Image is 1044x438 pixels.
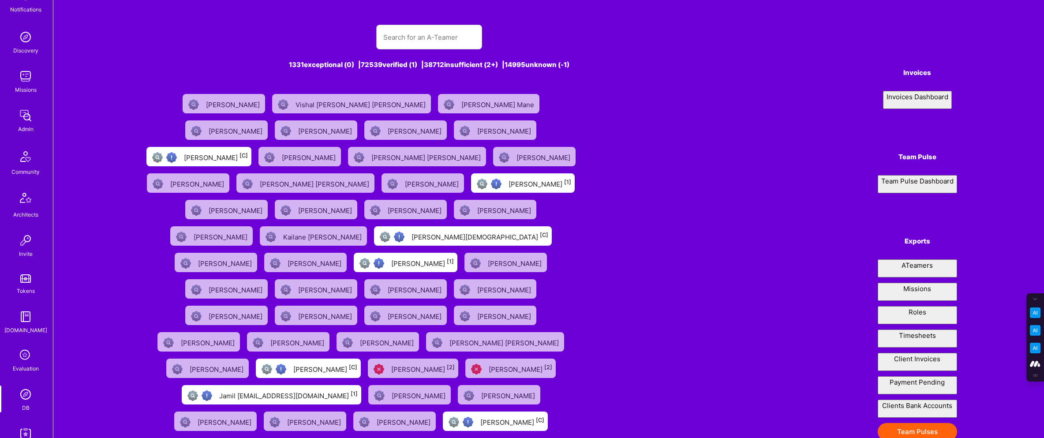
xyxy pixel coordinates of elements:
[4,326,47,335] div: [DOMAIN_NAME]
[194,230,249,242] div: [PERSON_NAME]
[349,364,357,371] sup: [C]
[166,152,177,163] img: High Potential User
[370,126,381,136] img: Not Scrubbed
[450,302,540,329] a: Not Scrubbed[PERSON_NAME]
[281,205,291,216] img: Not Scrubbed
[370,205,381,216] img: Not Scrubbed
[206,98,262,109] div: [PERSON_NAME]
[13,210,38,219] div: Architects
[298,204,354,215] div: [PERSON_NAME]
[140,60,718,69] div: 1331 exceptional (0) | 72539 verified (1) | 38712 insufficient (2+) | 14995 unknown (-1)
[17,286,35,296] div: Tokens
[374,364,384,374] img: Unqualified
[143,143,255,170] a: Not fully vettedHigh Potential User[PERSON_NAME][C]
[540,232,548,238] sup: [C]
[15,189,36,210] img: Architects
[242,179,253,189] img: Not Scrubbed
[266,232,276,242] img: Not Scrubbed
[298,283,354,295] div: [PERSON_NAME]
[371,151,483,162] div: [PERSON_NAME] [PERSON_NAME]
[167,223,256,249] a: Not Scrubbed[PERSON_NAME]
[271,276,361,302] a: Not Scrubbed[PERSON_NAME]
[878,353,957,371] button: Client Invoices
[464,390,474,401] img: Not Scrubbed
[374,258,384,269] img: High Potential User
[350,408,439,434] a: Not Scrubbed[PERSON_NAME]
[184,151,248,162] div: [PERSON_NAME]
[388,310,443,321] div: [PERSON_NAME]
[293,363,357,374] div: [PERSON_NAME]
[13,364,39,373] div: Evaluation
[281,285,291,295] img: Not Scrubbed
[255,143,344,170] a: Not Scrubbed[PERSON_NAME]
[252,355,364,382] a: Not fully vettedHigh Potential User[PERSON_NAME][C]
[461,249,550,276] a: Not Scrubbed[PERSON_NAME]
[182,302,271,329] a: Not Scrubbed[PERSON_NAME]
[171,249,261,276] a: Not Scrubbed[PERSON_NAME]
[470,258,481,269] img: Not Scrubbed
[878,400,957,418] button: Clients Bank Accounts
[361,117,450,143] a: Not Scrubbed[PERSON_NAME]
[883,91,952,109] button: Invoices Dashboard
[191,205,202,216] img: Not Scrubbed
[17,386,34,403] img: Admin Search
[388,204,443,215] div: [PERSON_NAME]
[191,311,202,322] img: Not Scrubbed
[191,126,202,136] img: Not Scrubbed
[209,310,264,321] div: [PERSON_NAME]
[488,257,543,268] div: [PERSON_NAME]
[491,179,501,189] img: High Potential User
[176,232,187,242] img: Not Scrubbed
[388,283,443,295] div: [PERSON_NAME]
[17,232,34,249] img: Invite
[20,274,31,283] img: tokens
[253,337,263,348] img: Not Scrubbed
[477,310,533,321] div: [PERSON_NAME]
[202,390,212,401] img: High Potential User
[450,117,540,143] a: Not Scrubbed[PERSON_NAME]
[460,285,470,295] img: Not Scrubbed
[359,417,370,427] img: Not Scrubbed
[264,152,275,163] img: Not Scrubbed
[350,249,461,276] a: Not fully vettedHigh Potential User[PERSON_NAME][1]
[282,151,337,162] div: [PERSON_NAME]
[163,337,174,348] img: Not Scrubbed
[878,175,957,193] button: Team Pulse Dashboard
[361,302,450,329] a: Not Scrubbed[PERSON_NAME]
[163,355,252,382] a: Not Scrubbed[PERSON_NAME]
[878,283,957,301] button: Missions
[364,355,462,382] a: Unqualified[PERSON_NAME][2]
[450,276,540,302] a: Not Scrubbed[PERSON_NAME]
[387,179,398,189] img: Not Scrubbed
[1030,343,1040,353] img: Jargon Buster icon
[461,98,536,109] div: [PERSON_NAME] Mane
[10,5,41,14] div: Notifications
[209,124,264,136] div: [PERSON_NAME]
[383,26,475,49] input: Search for an A-Teamer
[170,177,226,189] div: [PERSON_NAME]
[281,311,291,322] img: Not Scrubbed
[460,126,470,136] img: Not Scrubbed
[450,196,540,223] a: Not Scrubbed[PERSON_NAME]
[288,257,343,268] div: [PERSON_NAME]
[405,177,460,189] div: [PERSON_NAME]
[270,258,281,269] img: Not Scrubbed
[187,390,198,401] img: Not fully vetted
[271,302,361,329] a: Not Scrubbed[PERSON_NAME]
[191,285,202,295] img: Not Scrubbed
[449,336,561,348] div: [PERSON_NAME] [PERSON_NAME]
[878,306,957,324] button: Roles
[392,389,447,401] div: [PERSON_NAME]
[17,308,34,326] img: guide book
[209,204,264,215] div: [PERSON_NAME]
[499,152,509,163] img: Not Scrubbed
[370,223,555,249] a: Not fully vettedHigh Potential User[PERSON_NAME][DEMOGRAPHIC_DATA][C]
[477,283,533,295] div: [PERSON_NAME]
[152,152,163,163] img: Not fully vetted
[180,258,191,269] img: Not Scrubbed
[468,170,578,196] a: Not fully vettedHigh Potential User[PERSON_NAME][1]
[480,416,544,427] div: [PERSON_NAME]
[182,196,271,223] a: Not Scrubbed[PERSON_NAME]
[154,329,243,355] a: Not Scrubbed[PERSON_NAME]
[198,416,253,427] div: [PERSON_NAME]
